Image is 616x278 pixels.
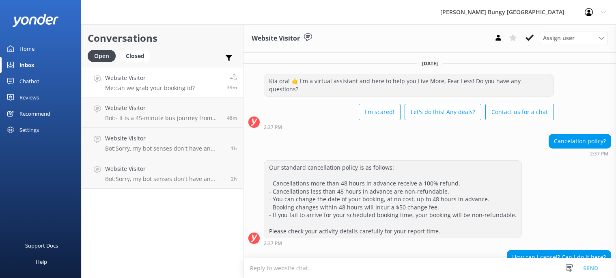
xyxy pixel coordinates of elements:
[507,250,611,264] div: How can I cancel? Can I do it here?
[485,104,554,120] button: Contact us for a chat
[549,134,611,148] div: Cancelation policy?
[19,57,34,73] div: Inbox
[264,241,282,246] strong: 2:37 PM
[120,50,151,62] div: Closed
[264,161,521,238] div: Our standard cancellation policy is as follows: - Cancellations more than 48 hours in advance rec...
[105,175,225,183] p: Bot: Sorry, my bot senses don't have an answer for that, please try and rephrase your question, I...
[264,240,522,246] div: Sep 02 2025 02:37pm (UTC +12:00) Pacific/Auckland
[120,51,155,60] a: Closed
[105,145,225,152] p: Bot: Sorry, my bot senses don't have an answer for that, please try and rephrase your question, I...
[88,50,116,62] div: Open
[539,32,608,45] div: Assign User
[19,106,50,122] div: Recommend
[405,104,481,120] button: Let's do this! Any deals?
[19,73,39,89] div: Chatbot
[88,30,237,46] h2: Conversations
[590,151,608,156] strong: 2:37 PM
[82,128,243,158] a: Website VisitorBot:Sorry, my bot senses don't have an answer for that, please try and rephrase yo...
[105,134,225,143] h4: Website Visitor
[105,114,221,122] p: Bot: - It is a 45-minute bus journey from [GEOGRAPHIC_DATA] to the [GEOGRAPHIC_DATA] location. - ...
[105,84,195,92] p: Me: can we grab your booking id?
[25,237,58,254] div: Support Docs
[36,254,47,270] div: Help
[88,51,120,60] a: Open
[264,125,282,130] strong: 2:37 PM
[543,34,575,43] span: Assign user
[252,33,300,44] h3: Website Visitor
[549,151,611,156] div: Sep 02 2025 02:37pm (UTC +12:00) Pacific/Auckland
[264,124,554,130] div: Sep 02 2025 02:37pm (UTC +12:00) Pacific/Auckland
[82,97,243,128] a: Website VisitorBot:- It is a 45-minute bus journey from [GEOGRAPHIC_DATA] to the [GEOGRAPHIC_DATA...
[105,164,225,173] h4: Website Visitor
[231,145,237,152] span: Sep 02 2025 02:17pm (UTC +12:00) Pacific/Auckland
[264,74,554,96] div: Kia ora! 🤙 I'm a virtual assistant and here to help you Live More, Fear Less! Do you have any que...
[227,114,237,121] span: Sep 02 2025 02:28pm (UTC +12:00) Pacific/Auckland
[82,158,243,189] a: Website VisitorBot:Sorry, my bot senses don't have an answer for that, please try and rephrase yo...
[19,122,39,138] div: Settings
[359,104,401,120] button: I'm scared!
[105,103,221,112] h4: Website Visitor
[231,175,237,182] span: Sep 02 2025 01:14pm (UTC +12:00) Pacific/Auckland
[19,89,39,106] div: Reviews
[105,73,195,82] h4: Website Visitor
[417,60,443,67] span: [DATE]
[227,84,237,91] span: Sep 02 2025 02:39pm (UTC +12:00) Pacific/Auckland
[82,67,243,97] a: Website VisitorMe:can we grab your booking id?39m
[19,41,34,57] div: Home
[12,14,59,27] img: yonder-white-logo.png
